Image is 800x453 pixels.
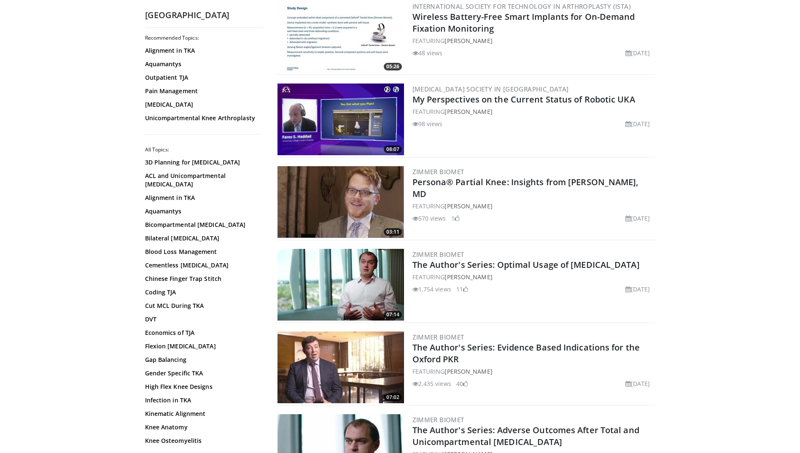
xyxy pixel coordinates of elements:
[145,100,259,109] a: [MEDICAL_DATA]
[384,228,402,236] span: 03:11
[444,108,492,116] a: [PERSON_NAME]
[451,214,460,223] li: 1
[412,202,654,210] div: FEATURING
[277,84,404,155] img: 7ad1beed-20cb-4ab9-8f73-3d36416367e1.300x170_q85_crop-smart_upscale.jpg
[412,259,640,270] a: The Author's Series: Optimal Usage of [MEDICAL_DATA]
[145,234,259,243] a: Bilateral [MEDICAL_DATA]
[412,11,635,34] a: Wireless Battery-Free Smart Implants for On-Demand Fixation Monitoring
[145,396,259,404] a: Infection in TKA
[145,146,261,153] h2: All Topics:
[145,275,259,283] a: Chinese Finger Trap Stitch
[625,285,650,294] li: [DATE]
[625,214,650,223] li: [DATE]
[145,261,259,270] a: Cementless [MEDICAL_DATA]
[277,84,404,155] a: 08:07
[145,73,259,82] a: Outpatient TJA
[444,367,492,375] a: [PERSON_NAME]
[625,119,650,128] li: [DATE]
[412,94,635,105] a: My Perspectives on the Current Status of Robotic UKA
[145,342,259,351] a: Flexion [MEDICAL_DATA]
[145,207,259,216] a: Aquamantys
[412,36,654,45] div: FEATURING
[145,302,259,310] a: Cut MCL During TKA
[412,250,464,259] a: Zimmer Biomet
[145,383,259,391] a: High Flex Knee Designs
[444,37,492,45] a: [PERSON_NAME]
[412,107,654,116] div: FEATURING
[145,221,259,229] a: Bicompartmental [MEDICAL_DATA]
[412,333,464,341] a: Zimmer Biomet
[145,87,259,95] a: Pain Management
[412,342,640,365] a: The Author's Series: Evidence Based Indications for the Oxford PKR
[145,35,261,41] h2: Recommended Topics:
[384,394,402,401] span: 07:02
[145,10,263,21] h2: [GEOGRAPHIC_DATA]
[277,166,404,238] img: f87a5073-b7d4-4925-9e52-a0028613b997.png.300x170_q85_crop-smart_upscale.png
[145,194,259,202] a: Alignment in TKA
[145,172,259,189] a: ACL and Unicompartmental [MEDICAL_DATA]
[145,423,259,431] a: Knee Anatomy
[412,49,443,57] li: 48 views
[145,60,259,68] a: Aquamantys
[145,356,259,364] a: Gap Balancing
[384,63,402,70] span: 05:26
[444,202,492,210] a: [PERSON_NAME]
[456,379,468,388] li: 40
[145,410,259,418] a: Kinematic Alignment
[412,424,639,448] a: The Author's Series: Adverse Outcomes After Total and Unicompartmental [MEDICAL_DATA]
[456,285,468,294] li: 11
[384,146,402,153] span: 08:07
[412,285,451,294] li: 1,754 views
[145,437,259,445] a: Knee Osteomyelitis
[277,249,404,321] img: 1cc7e67d-a061-4142-9236-f9ec3a94768f.300x170_q85_crop-smart_upscale.jpg
[277,332,404,403] a: 07:02
[145,248,259,256] a: Blood Loss Management
[384,311,402,318] span: 07:14
[277,1,404,73] a: 05:26
[412,167,464,176] a: Zimmer Biomet
[277,249,404,321] a: 07:14
[145,114,259,122] a: Unicompartmental Knee Arthroplasty
[412,367,654,376] div: FEATURING
[145,315,259,324] a: DVT
[145,158,259,167] a: 3D Planning for [MEDICAL_DATA]
[444,273,492,281] a: [PERSON_NAME]
[412,2,631,11] a: International Society for Technology in Arthroplasty (ISTA)
[277,332,404,403] img: 3ac11ccd-8a36-444e-895a-30d2e7965c67.300x170_q85_crop-smart_upscale.jpg
[412,272,654,281] div: FEATURING
[145,288,259,297] a: Coding TJA
[145,46,259,55] a: Alignment in TKA
[412,119,443,128] li: 98 views
[412,85,569,93] a: [MEDICAL_DATA] Society in [GEOGRAPHIC_DATA]
[412,176,638,200] a: Persona® Partial Knee: Insights from [PERSON_NAME], MD
[625,49,650,57] li: [DATE]
[412,415,464,424] a: Zimmer Biomet
[412,214,446,223] li: 570 views
[277,1,404,73] img: 0e4914f1-c31a-472f-841e-57b1d59cbd7b.300x170_q85_crop-smart_upscale.jpg
[145,329,259,337] a: Economics of TJA
[625,379,650,388] li: [DATE]
[277,166,404,238] a: 03:11
[145,369,259,377] a: Gender Specific TKA
[412,379,451,388] li: 2,435 views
